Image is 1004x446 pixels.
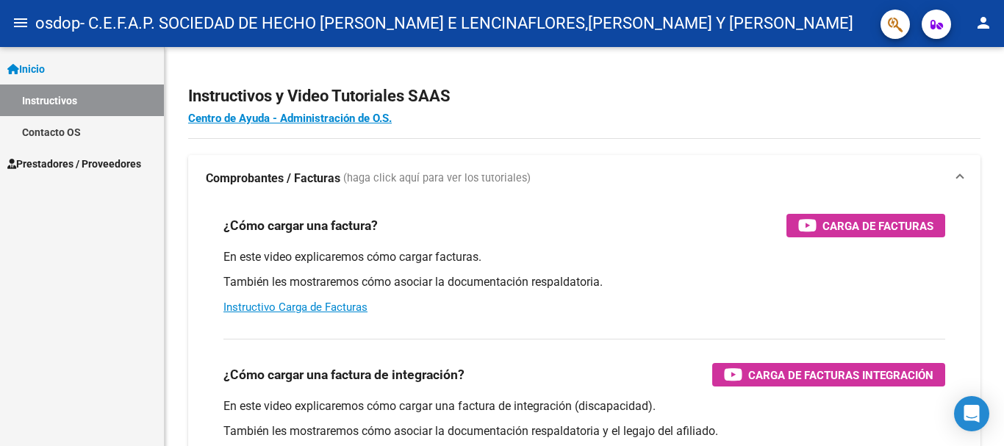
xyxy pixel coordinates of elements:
[35,7,80,40] span: osdop
[223,301,367,314] a: Instructivo Carga de Facturas
[7,156,141,172] span: Prestadores / Proveedores
[822,217,933,235] span: Carga de Facturas
[223,215,378,236] h3: ¿Cómo cargar una factura?
[343,170,531,187] span: (haga click aquí para ver los tutoriales)
[12,14,29,32] mat-icon: menu
[712,363,945,386] button: Carga de Facturas Integración
[223,398,945,414] p: En este video explicaremos cómo cargar una factura de integración (discapacidad).
[748,366,933,384] span: Carga de Facturas Integración
[223,249,945,265] p: En este video explicaremos cómo cargar facturas.
[954,396,989,431] div: Open Intercom Messenger
[7,61,45,77] span: Inicio
[223,423,945,439] p: También les mostraremos cómo asociar la documentación respaldatoria y el legajo del afiliado.
[188,82,980,110] h2: Instructivos y Video Tutoriales SAAS
[786,214,945,237] button: Carga de Facturas
[975,14,992,32] mat-icon: person
[223,274,945,290] p: También les mostraremos cómo asociar la documentación respaldatoria.
[206,170,340,187] strong: Comprobantes / Facturas
[188,112,392,125] a: Centro de Ayuda - Administración de O.S.
[223,364,465,385] h3: ¿Cómo cargar una factura de integración?
[80,7,853,40] span: - C.E.F.A.P. SOCIEDAD DE HECHO [PERSON_NAME] E LENCINAFLORES,[PERSON_NAME] Y [PERSON_NAME]
[188,155,980,202] mat-expansion-panel-header: Comprobantes / Facturas (haga click aquí para ver los tutoriales)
